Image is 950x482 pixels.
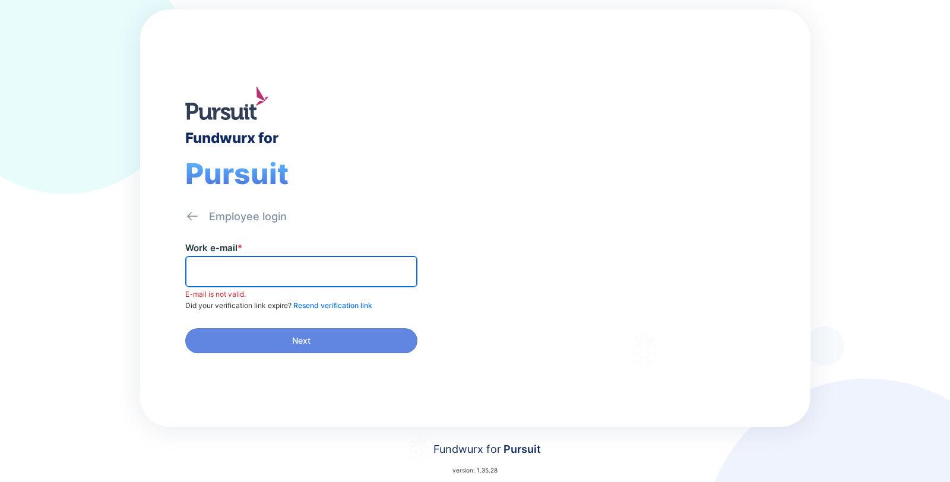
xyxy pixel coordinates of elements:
[209,210,287,224] div: Employee login
[543,236,746,269] div: Thank you for choosing Fundwurx as your partner in driving positive social impact!
[185,290,246,299] span: E-mail is not valid.
[185,156,289,191] span: Pursuit
[433,441,541,458] div: Fundwurx for
[185,87,268,120] img: logo.jpg
[292,335,311,347] span: Next
[543,183,679,211] div: Fundwurx
[452,465,498,475] p: version: 1.35.28
[543,167,636,178] div: Welcome to
[501,443,541,455] span: Pursuit
[185,242,242,253] label: Work e-mail
[293,301,372,310] span: Resend verification link
[185,129,278,147] div: Fundwurx for
[185,301,372,310] p: Did your verification link expire?
[185,328,417,353] button: Next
